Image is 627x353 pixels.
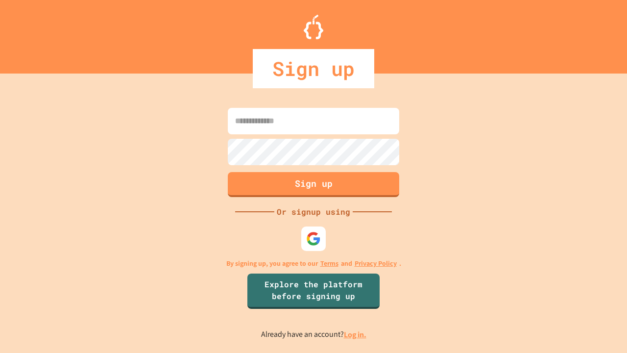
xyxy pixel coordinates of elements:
[306,231,321,246] img: google-icon.svg
[320,258,338,269] a: Terms
[304,15,323,39] img: Logo.svg
[344,329,366,340] a: Log in.
[355,258,397,269] a: Privacy Policy
[247,274,380,309] a: Explore the platform before signing up
[261,328,366,341] p: Already have an account?
[228,172,399,197] button: Sign up
[274,206,353,218] div: Or signup using
[253,49,374,88] div: Sign up
[226,258,401,269] p: By signing up, you agree to our and .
